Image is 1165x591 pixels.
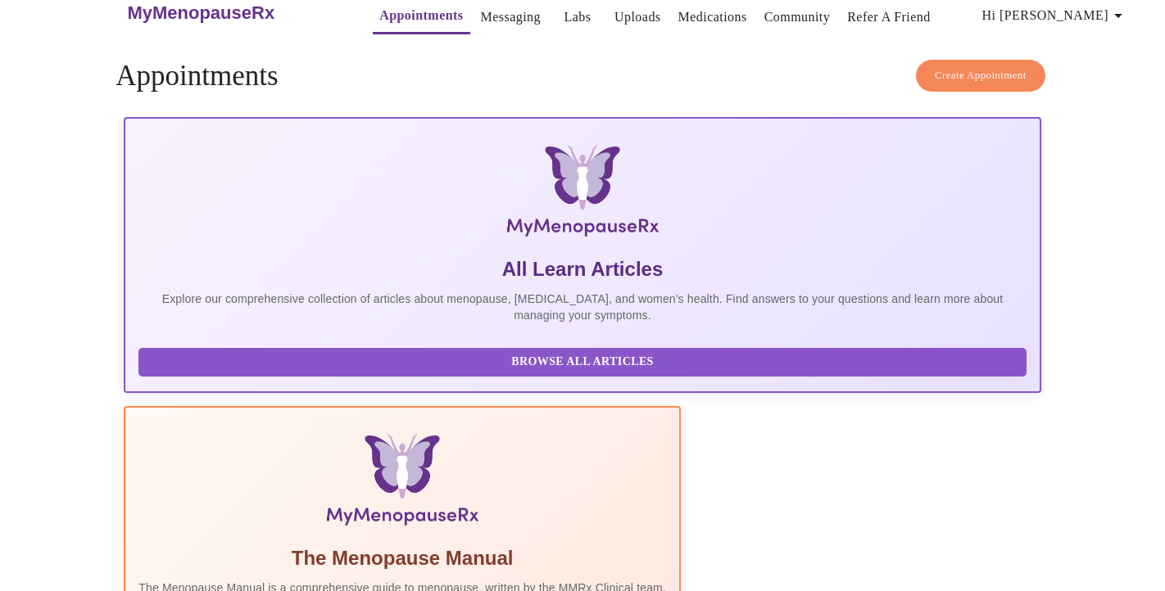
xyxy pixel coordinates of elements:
button: Labs [551,1,604,34]
button: Refer a Friend [841,1,937,34]
button: Medications [672,1,754,34]
h5: All Learn Articles [138,256,1026,282]
h3: MyMenopauseRx [127,2,274,24]
p: Explore our comprehensive collection of articles about menopause, [MEDICAL_DATA], and women's hea... [138,291,1026,323]
a: Refer a Friend [847,6,931,29]
a: Medications [678,6,747,29]
h4: Appointments [116,60,1049,92]
a: Browse All Articles [138,354,1030,368]
button: Community [758,1,837,34]
a: Uploads [614,6,661,29]
span: Hi [PERSON_NAME] [982,4,1128,27]
a: Labs [564,6,592,29]
span: Browse All Articles [155,352,1009,372]
button: Uploads [608,1,668,34]
a: Appointments [379,4,463,27]
img: MyMenopauseRx Logo [276,145,888,243]
button: Browse All Articles [138,348,1026,377]
button: Create Appointment [916,60,1045,92]
span: Create Appointment [935,66,1027,85]
a: Community [764,6,831,29]
button: Messaging [474,1,547,34]
h5: The Menopause Manual [138,545,666,571]
img: Menopause Manual [222,434,582,532]
a: Messaging [481,6,541,29]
